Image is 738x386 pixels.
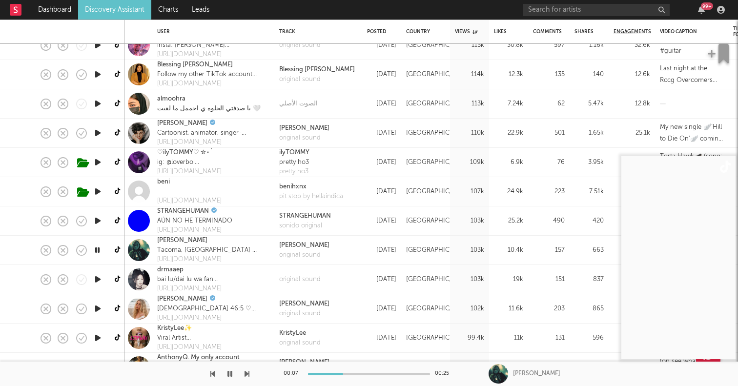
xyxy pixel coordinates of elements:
[406,215,472,227] div: [GEOGRAPHIC_DATA]
[574,332,604,344] div: 596
[614,303,650,315] div: 12.7k
[367,186,396,198] div: [DATE]
[279,241,329,250] a: [PERSON_NAME]
[614,69,650,81] div: 12.6k
[279,299,329,309] a: [PERSON_NAME]
[367,244,396,256] div: [DATE]
[279,99,318,109] a: الصوت الأصلي
[157,275,222,284] div: bai lu/dai lu wa fan lotfg scp below
[284,368,303,380] div: 00:07
[279,29,352,35] div: Track
[279,167,309,177] a: pretty ho3
[157,167,269,177] a: [URL][DOMAIN_NAME]
[157,304,269,314] div: [DEMOGRAPHIC_DATA] 46:5 ♡ "Where Did That Girl Go?" THE ALBUM OUT NOW I'M GOING ON TOUR ⬇️
[660,63,723,86] div: Last night at the Rccg Overcomers convention 2025 Glory be to [PERSON_NAME]🙏 YouTube👉 “[PERSON_NA...
[157,294,207,304] a: [PERSON_NAME]
[157,60,233,70] a: Blessing [PERSON_NAME]
[157,284,222,294] div: [URL][DOMAIN_NAME]
[660,122,723,145] div: My new single 🪽’Hill to Die On’🪽 coming [DATE] to all streaming platforms 🎩🪄I call it a calling #...
[614,274,650,285] div: 20k
[533,157,565,168] div: 76
[157,119,207,128] a: [PERSON_NAME]
[494,40,523,51] div: 30.8k
[279,328,321,338] a: KristyLee
[157,206,209,216] a: STRANGEHUMAN
[494,215,523,227] div: 25.2k
[455,69,484,81] div: 114k
[157,94,185,104] a: almoohra
[367,29,391,35] div: Posted
[701,2,713,10] div: 99 +
[455,274,484,285] div: 103k
[157,245,260,255] div: Tacoma, [GEOGRAPHIC_DATA] 🌲 Crash My Funeral Tour ⬇️
[455,332,484,344] div: 99.4k
[455,244,484,256] div: 103k
[279,250,329,260] a: original sound
[367,69,396,81] div: [DATE]
[157,196,222,206] a: [URL][DOMAIN_NAME]
[494,244,523,256] div: 10.4k
[614,40,650,51] div: 32.6k
[567,27,576,37] button: Filter by Comments
[533,40,565,51] div: 597
[574,127,604,139] div: 1.65k
[406,40,472,51] div: [GEOGRAPHIC_DATA]
[455,40,484,51] div: 115k
[279,358,329,367] a: [PERSON_NAME]
[157,138,269,147] a: [URL][DOMAIN_NAME]
[157,236,207,245] a: [PERSON_NAME]
[279,41,321,50] a: original sound
[157,104,261,114] div: يا صدفتي الحلوه ي اجممل ما لقيت 🤍
[279,221,331,231] div: sonido original
[574,40,604,51] div: 1.16k
[406,186,472,198] div: [GEOGRAPHIC_DATA]
[157,50,269,60] a: [URL][DOMAIN_NAME]
[574,29,594,35] div: Shares
[279,192,343,202] a: pit stop by hellaindica
[533,127,565,139] div: 501
[435,368,454,380] div: 00:25
[455,157,484,168] div: 109k
[157,79,269,89] a: [URL][DOMAIN_NAME]
[455,98,484,110] div: 113k
[367,98,396,110] div: [DATE]
[455,29,478,35] div: Views
[157,343,239,352] div: [URL][DOMAIN_NAME]
[157,225,232,235] a: [URL][DOMAIN_NAME]
[279,338,321,348] a: original sound
[455,186,484,198] div: 107k
[574,69,604,81] div: 140
[574,303,604,315] div: 865
[279,309,329,319] a: original sound
[279,133,329,143] div: original sound
[367,274,396,285] div: [DATE]
[406,274,472,285] div: [GEOGRAPHIC_DATA]
[614,98,650,110] div: 12.8k
[157,333,239,343] div: Viral Artist 💕🚨IDFWU out NOW👇‼️
[614,244,650,256] div: 11.2k
[494,274,523,285] div: 19k
[533,98,565,110] div: 62
[157,128,269,138] div: Cartoonist, animator, singer-songwriter, creator of [PERSON_NAME]
[714,27,723,37] button: Filter by Video Caption
[406,29,440,35] div: Country
[698,6,705,14] button: 99+
[533,332,565,344] div: 131
[279,275,321,284] a: original sound
[279,211,331,221] div: STRANGEHUMAN
[494,157,523,168] div: 6.9k
[157,313,269,323] a: [URL][DOMAIN_NAME]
